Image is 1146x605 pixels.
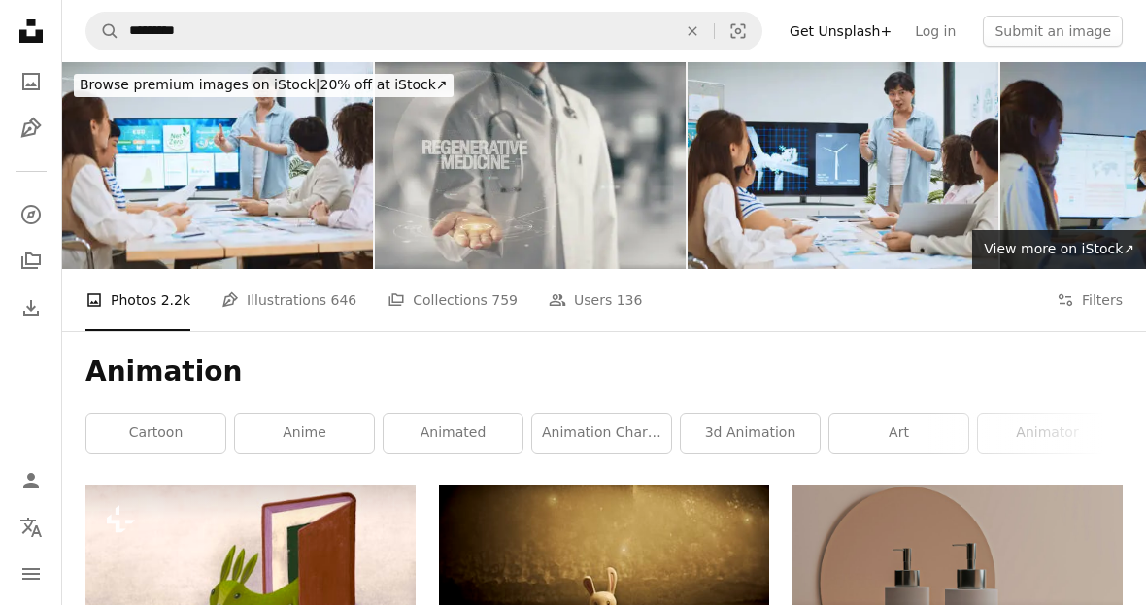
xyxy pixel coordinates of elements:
[978,414,1117,453] a: animator
[549,269,642,331] a: Users 136
[12,62,51,101] a: Photos
[388,269,518,331] a: Collections 759
[491,289,518,311] span: 759
[12,555,51,593] button: Menu
[688,62,998,269] img: Asian business people team brainstorm meeting in sustainable corporate office. Presentation ESG p...
[12,242,51,281] a: Collections
[80,77,320,92] span: Browse premium images on iStock |
[681,414,820,453] a: 3d animation
[715,13,761,50] button: Visual search
[375,62,686,269] img: Doctor holding in hand Regenerative Medicine
[439,586,769,603] a: close-up photo of brown rabbit
[62,62,373,269] img: Asian business people team brainstorm meeting in green corporate office. Presentation ESG project...
[984,241,1134,256] span: View more on iStock ↗
[12,109,51,148] a: Illustrations
[12,195,51,234] a: Explore
[62,62,465,109] a: Browse premium images on iStock|20% off at iStock↗
[12,461,51,500] a: Log in / Sign up
[972,230,1146,269] a: View more on iStock↗
[235,414,374,453] a: anime
[671,13,714,50] button: Clear
[86,13,119,50] button: Search Unsplash
[829,414,968,453] a: art
[384,414,522,453] a: animated
[221,269,356,331] a: Illustrations 646
[12,288,51,327] a: Download History
[983,16,1123,47] button: Submit an image
[903,16,967,47] a: Log in
[85,12,762,50] form: Find visuals sitewide
[617,289,643,311] span: 136
[532,414,671,453] a: animation character
[85,354,1123,389] h1: Animation
[331,289,357,311] span: 646
[778,16,903,47] a: Get Unsplash+
[80,77,448,92] span: 20% off at iStock ↗
[86,414,225,453] a: cartoon
[85,563,416,581] a: A girl and a monster of a book of imagination. concept idea art of dream education and reading. s...
[1057,269,1123,331] button: Filters
[12,508,51,547] button: Language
